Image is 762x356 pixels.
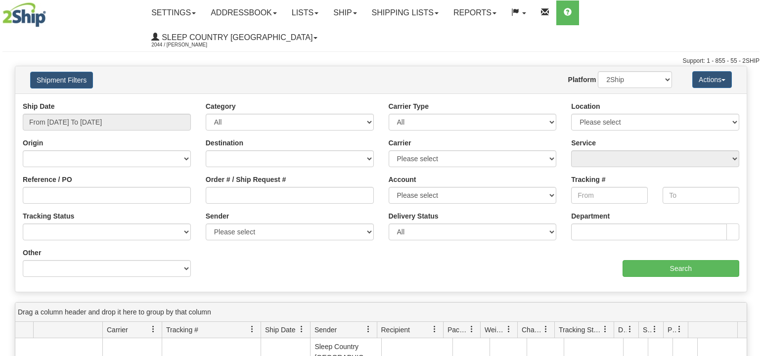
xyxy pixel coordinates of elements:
label: Category [206,101,236,111]
span: Tracking # [166,325,198,335]
span: Packages [448,325,468,335]
label: Ship Date [23,101,55,111]
a: Tracking # filter column settings [244,321,261,338]
span: Weight [485,325,505,335]
span: Tracking Status [559,325,602,335]
a: Sleep Country [GEOGRAPHIC_DATA] 2044 / [PERSON_NAME] [144,25,325,50]
span: 2044 / [PERSON_NAME] [151,40,225,50]
a: Charge filter column settings [538,321,554,338]
a: Pickup Status filter column settings [671,321,688,338]
span: Sender [314,325,337,335]
label: Destination [206,138,243,148]
label: Account [389,175,416,184]
a: Ship Date filter column settings [293,321,310,338]
label: Tracking Status [23,211,74,221]
label: Delivery Status [389,211,439,221]
iframe: chat widget [739,128,761,228]
label: Reference / PO [23,175,72,184]
label: Carrier [389,138,411,148]
a: Addressbook [203,0,284,25]
a: Reports [446,0,504,25]
label: Tracking # [571,175,605,184]
a: Lists [284,0,326,25]
label: Sender [206,211,229,221]
label: Other [23,248,41,258]
span: Ship Date [265,325,295,335]
button: Actions [692,71,732,88]
span: Delivery Status [618,325,627,335]
input: Search [623,260,740,277]
label: Order # / Ship Request # [206,175,286,184]
span: Sleep Country [GEOGRAPHIC_DATA] [159,33,313,42]
label: Department [571,211,610,221]
button: Shipment Filters [30,72,93,89]
a: Ship [326,0,364,25]
a: Carrier filter column settings [145,321,162,338]
input: To [663,187,739,204]
a: Weight filter column settings [500,321,517,338]
label: Service [571,138,596,148]
span: Pickup Status [668,325,676,335]
div: grid grouping header [15,303,747,322]
span: Recipient [381,325,410,335]
span: Charge [522,325,542,335]
a: Delivery Status filter column settings [622,321,638,338]
img: logo2044.jpg [2,2,46,27]
span: Shipment Issues [643,325,651,335]
a: Recipient filter column settings [426,321,443,338]
label: Carrier Type [389,101,429,111]
a: Settings [144,0,203,25]
label: Platform [568,75,596,85]
a: Packages filter column settings [463,321,480,338]
label: Origin [23,138,43,148]
a: Shipment Issues filter column settings [646,321,663,338]
a: Shipping lists [364,0,446,25]
a: Tracking Status filter column settings [597,321,614,338]
a: Sender filter column settings [360,321,377,338]
div: Support: 1 - 855 - 55 - 2SHIP [2,57,760,65]
span: Carrier [107,325,128,335]
label: Location [571,101,600,111]
input: From [571,187,648,204]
